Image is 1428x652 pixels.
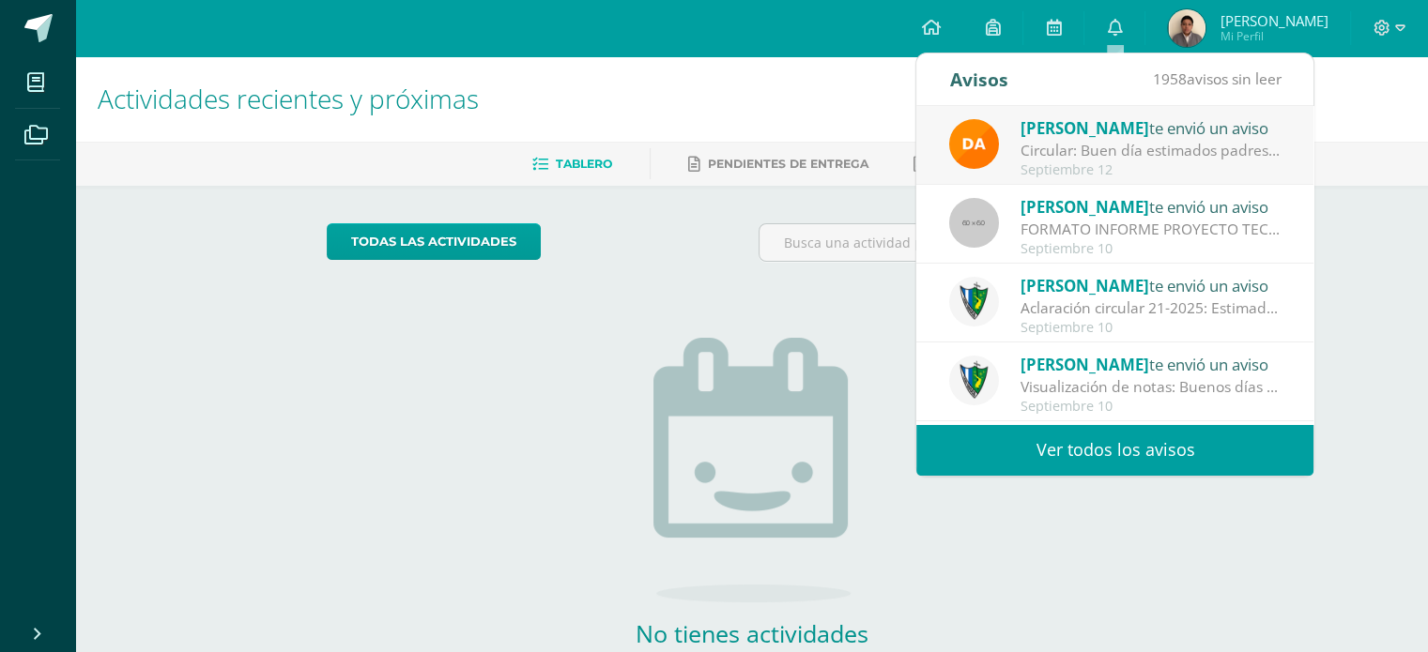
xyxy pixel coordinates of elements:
[1152,68,1281,89] span: avisos sin leer
[949,356,999,405] img: 9f174a157161b4ddbe12118a61fed988.png
[1021,275,1149,296] span: [PERSON_NAME]
[949,119,999,169] img: f9d34ca01e392badc01b6cd8c48cabbd.png
[1021,162,1282,178] div: Septiembre 12
[949,277,999,326] img: 9f174a157161b4ddbe12118a61fed988.png
[1168,9,1205,47] img: 85c060be1baae49e213f9435fe6f6402.png
[1021,354,1149,375] span: [PERSON_NAME]
[708,157,868,171] span: Pendientes de entrega
[1152,68,1186,89] span: 1958
[1021,297,1282,319] div: Aclaración circular 21-2025: Estimados padres y estudiantes, es un gusto saludarlos. Únicamente c...
[532,149,612,179] a: Tablero
[949,198,999,248] img: 60x60
[1021,399,1282,415] div: Septiembre 10
[1021,376,1282,398] div: Visualización de notas: Buenos días estimados padres y estudiantes, es un gusto saludarlos. Por e...
[1021,352,1282,376] div: te envió un aviso
[1021,241,1282,257] div: Septiembre 10
[1021,196,1149,218] span: [PERSON_NAME]
[1021,320,1282,336] div: Septiembre 10
[1021,140,1282,161] div: Circular: Buen día estimados padres de familia, por este medio les envío un cordial saludo. El mo...
[916,424,1313,476] a: Ver todos los avisos
[914,149,1017,179] a: Entregadas
[653,338,851,602] img: no_activities.png
[1021,219,1282,240] div: FORMATO INFORME PROYECTO TECNOLÓGICO: Alumnos Graduandos: Por este medio se adjunta el formato en...
[1220,11,1328,30] span: [PERSON_NAME]
[688,149,868,179] a: Pendientes de entrega
[1021,194,1282,219] div: te envió un aviso
[1021,273,1282,297] div: te envió un aviso
[1220,28,1328,44] span: Mi Perfil
[564,617,940,649] h2: No tienes actividades
[1021,115,1282,140] div: te envió un aviso
[327,223,541,260] a: todas las Actividades
[1021,117,1149,139] span: [PERSON_NAME]
[760,224,1175,261] input: Busca una actividad próxima aquí...
[556,157,612,171] span: Tablero
[98,81,479,116] span: Actividades recientes y próximas
[949,53,1007,105] div: Avisos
